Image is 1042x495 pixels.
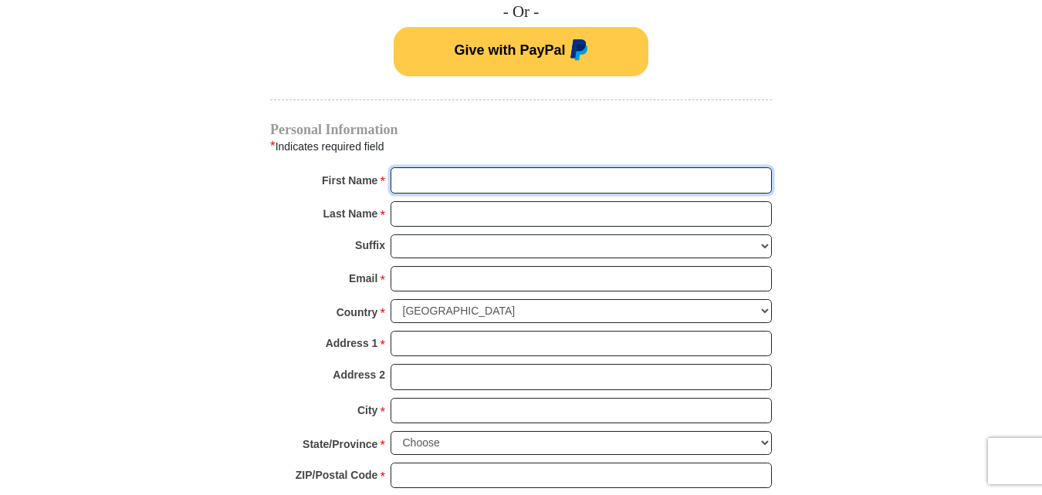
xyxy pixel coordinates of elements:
[270,136,772,157] div: Indicates required field
[454,42,565,58] span: Give with PayPal
[270,123,772,136] h4: Personal Information
[333,364,385,386] strong: Address 2
[394,27,648,76] button: Give with PayPal
[322,170,377,191] strong: First Name
[270,2,772,22] h4: - Or -
[303,433,377,455] strong: State/Province
[323,203,378,224] strong: Last Name
[355,234,385,256] strong: Suffix
[337,301,378,323] strong: Country
[566,39,588,64] img: paypal
[357,399,377,421] strong: City
[326,332,378,354] strong: Address 1
[296,464,378,486] strong: ZIP/Postal Code
[349,268,377,289] strong: Email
